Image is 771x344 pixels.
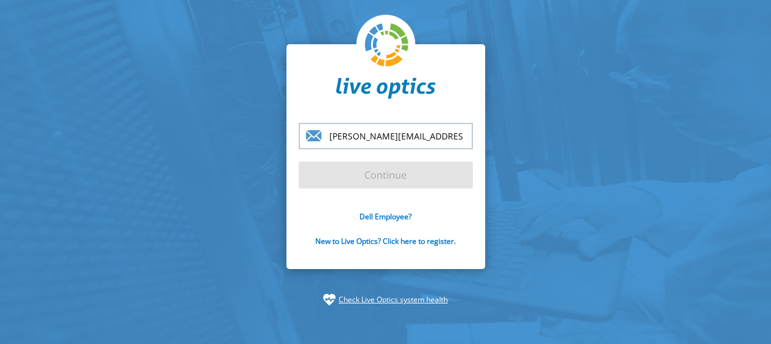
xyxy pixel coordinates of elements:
img: liveoptics-logo.svg [365,23,409,68]
a: Dell Employee? [359,211,412,222]
img: liveoptics-word.svg [336,77,435,100]
img: status-check-icon.svg [323,294,336,306]
input: email@address.com [299,123,473,149]
a: Check Live Optics system health [339,294,448,306]
a: New to Live Optics? Click here to register. [315,236,456,246]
